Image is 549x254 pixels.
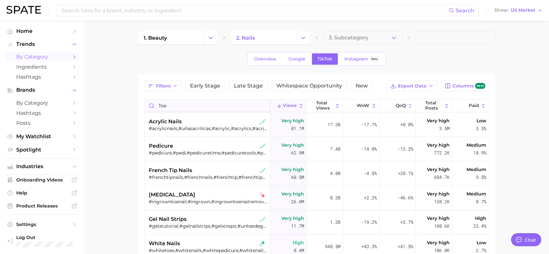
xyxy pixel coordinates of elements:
[296,31,310,44] button: Change Category
[5,39,79,49] button: Trends
[61,5,449,16] input: Search here for a brand, industry, or ingredient
[281,141,304,149] span: Very high
[5,62,79,72] a: Ingredients
[339,53,385,65] a: InstagramBeta
[427,166,450,173] span: Very high
[144,35,167,41] span: 1. beauty
[387,80,437,91] button: Export Data
[427,141,450,149] span: Very high
[16,221,68,227] span: Settings
[283,53,311,65] a: Google
[396,103,406,108] span: QoQ
[149,118,182,126] span: acrylic nails
[5,108,79,118] a: Hashtags
[343,100,379,112] button: WoW
[259,241,265,247] img: tiktok rising star
[283,103,297,108] span: Views
[452,100,489,112] button: Paid
[149,126,268,131] div: #acrylicnails,#uñasacrilicas,#acrylic,#acrylics,#acrilicnails,#acrilico,#acyrlicnails,#acrylicnai...
[427,117,450,125] span: Very high
[511,8,535,12] span: US Market
[5,85,79,95] button: Brands
[16,54,68,60] span: by Category
[427,239,450,247] span: Very high
[493,6,544,15] button: ShowUS Market
[371,56,377,62] span: Beta
[259,167,265,173] img: tiktok sustained riser
[364,194,377,202] span: +2.2%
[291,173,304,181] span: 60.5m
[5,131,79,141] a: My Watchlist
[291,125,304,132] span: 81.1m
[361,145,377,153] span: -14.0%
[316,100,333,111] span: Total Views
[400,121,413,128] span: +0.8%
[149,142,173,150] span: pedicure
[434,149,450,157] span: 772.2k
[145,161,489,186] button: french tip nailstiktok sustained riser#frenchtipnails,#frenchnails,#frenchtip,#frenchtips,#french...
[325,243,340,250] span: 948.5m
[398,145,413,153] span: -13.3%
[5,162,79,171] button: Industries
[398,194,413,202] span: -46.6%
[16,203,68,209] span: Product Releases
[16,147,68,153] span: Spotlight
[16,234,74,240] span: Log Out
[145,210,489,234] button: gel nail stripstiktok sustained riser#gelxtutorial,#gelnailstrips,#gelxinspo,#unhasdegel,#nailsge...
[190,83,220,88] span: Early Stage
[453,83,485,89] span: Columns
[327,121,340,128] span: 17.3b
[149,199,268,205] div: #ingrowntoenail,#ingrown,#ingrowntoenailremoval,#ingrownnail,#ingrownnails,#ingrowntoenailtreatme...
[5,98,79,108] a: by Category
[281,190,304,198] span: Very high
[254,56,276,62] span: Overview
[330,145,340,153] span: 7.4b
[5,201,79,211] a: Product Releases
[156,83,171,89] span: Filters
[416,100,452,112] button: Total Posts
[270,100,307,112] button: Views
[398,169,413,177] span: +20.1%
[427,190,450,198] span: Very high
[6,6,41,14] img: SPATE
[149,247,268,253] div: #whitetoes,#whitenails,#whitepedicure,#whitenailsdesign,#whitenail,#whiteacrylicnails
[473,222,486,230] span: 23.4%
[400,218,413,226] span: +3.7%
[16,64,68,70] span: Ingredients
[466,190,486,198] span: Medium
[398,83,427,89] span: Export Data
[149,150,268,156] div: #pedicure,#pedi,#pedicuretime,#pedicuretools,#pedicura,#pedicures,#cuidadodepies,#pedicuresalon,#...
[281,166,304,173] span: Very high
[16,120,68,126] span: Posts
[249,53,282,65] a: Overview
[293,239,304,247] span: High
[434,173,450,181] span: 684.7k
[259,216,265,222] img: tiktok sustained riser
[494,8,509,12] span: Show
[281,214,304,222] span: Very high
[259,143,265,149] img: tiktok sustained riser
[329,35,368,41] span: 3. Subcategory
[357,103,370,108] span: WoW
[344,56,368,62] span: Instagram
[5,220,79,229] a: Settings
[5,233,79,249] a: Log out. Currently logged in with e-mail meng.zhang@wella.com.
[469,103,479,108] span: Paid
[149,191,195,199] span: [MEDICAL_DATA]
[16,28,68,34] span: Home
[364,169,377,177] span: -4.5%
[145,100,270,112] input: Search in nails
[476,125,486,132] span: 3.5%
[330,169,340,177] span: 4.8b
[234,83,263,88] span: Late Stage
[5,175,79,185] a: Onboarding Videos
[16,133,68,140] span: My Watchlist
[475,83,485,89] span: new
[456,7,474,14] span: Search
[291,198,304,206] span: 26.0m
[473,149,486,157] span: 18.9%
[138,31,204,44] a: 1. beauty
[276,83,342,88] span: Whitespace Opportunity
[145,137,489,161] button: pedicuretiktok sustained riser#pedicure,#pedi,#pedicuretime,#pedicuretools,#pedicura,#pedicures,#...
[477,117,486,125] span: Low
